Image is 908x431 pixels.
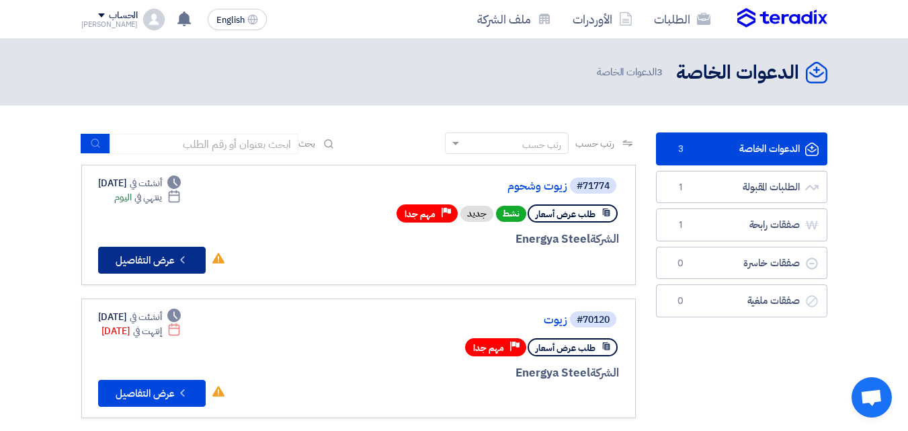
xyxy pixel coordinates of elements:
span: إنتهت في [133,324,162,338]
a: زيوت وشحوم [298,180,567,192]
img: Teradix logo [737,8,827,28]
span: أنشئت في [130,310,162,324]
a: ملف الشركة [466,3,562,35]
span: مهم جدا [473,342,504,354]
span: مهم جدا [405,208,436,221]
div: Open chat [852,377,892,418]
a: صفقات رابحة1 [656,208,827,241]
span: نشط [496,206,526,222]
div: رتب حسب [522,138,561,152]
span: رتب حسب [575,136,614,151]
div: [DATE] [98,310,181,324]
span: ينتهي في [134,190,162,204]
a: الدعوات الخاصة3 [656,132,827,165]
span: بحث [298,136,316,151]
span: 1 [673,181,689,194]
span: الشركة [590,231,619,247]
div: [PERSON_NAME] [81,21,138,28]
a: الطلبات [643,3,721,35]
div: Energya Steel [296,364,619,382]
span: الدعوات الخاصة [597,65,665,80]
span: الشركة [590,364,619,381]
button: English [208,9,267,30]
div: #70120 [577,315,610,325]
span: أنشئت في [130,176,162,190]
img: profile_test.png [143,9,165,30]
a: الأوردرات [562,3,643,35]
div: الحساب [109,10,138,22]
a: الطلبات المقبولة1 [656,171,827,204]
div: #71774 [577,182,610,191]
div: Energya Steel [296,231,619,248]
a: صفقات ملغية0 [656,284,827,317]
div: جديد [460,206,493,222]
button: عرض التفاصيل [98,380,206,407]
span: 3 [673,143,689,156]
span: طلب عرض أسعار [536,208,595,221]
a: زيوت [298,314,567,326]
div: اليوم [114,190,181,204]
span: 1 [673,219,689,232]
span: 3 [657,65,663,79]
div: [DATE] [101,324,181,338]
input: ابحث بعنوان أو رقم الطلب [110,134,298,154]
span: 0 [673,295,689,308]
button: عرض التفاصيل [98,247,206,274]
span: طلب عرض أسعار [536,342,595,354]
div: [DATE] [98,176,181,190]
a: صفقات خاسرة0 [656,247,827,280]
span: English [216,15,245,25]
span: 0 [673,257,689,270]
h2: الدعوات الخاصة [676,60,799,86]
